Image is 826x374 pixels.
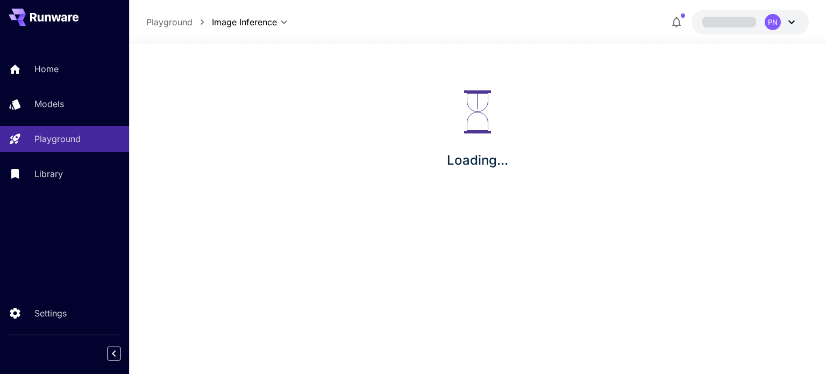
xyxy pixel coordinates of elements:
button: Collapse sidebar [107,347,121,361]
nav: breadcrumb [146,16,212,29]
p: Home [34,62,59,75]
p: Loading... [447,151,508,170]
p: Playground [34,132,81,145]
p: Settings [34,307,67,320]
a: Playground [146,16,193,29]
p: Models [34,97,64,110]
p: Library [34,167,63,180]
span: Image Inference [212,16,277,29]
div: Collapse sidebar [115,344,129,363]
